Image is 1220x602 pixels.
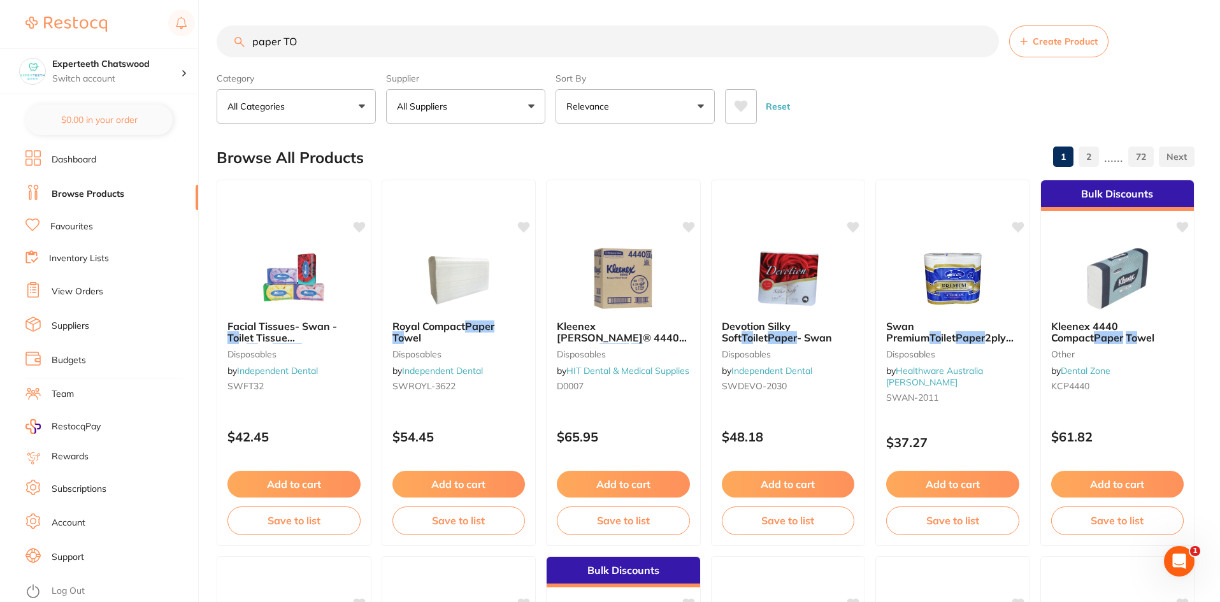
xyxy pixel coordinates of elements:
[557,320,687,356] span: Kleenex [PERSON_NAME]® 4440 Compact
[227,471,361,498] button: Add to cart
[1076,247,1159,310] img: Kleenex 4440 Compact Paper Towel
[886,320,1019,344] b: Swan Premium Toilet Paper 2ply 400 Sheets x 12 bags of 4 (48 rolls)
[722,471,855,498] button: Add to cart
[1190,546,1200,556] span: 1
[392,506,526,534] button: Save to list
[52,320,89,333] a: Suppliers
[768,331,797,344] em: Paper
[557,471,690,498] button: Add to cart
[392,365,483,376] span: by
[1079,144,1099,169] a: 2
[227,320,336,333] span: Facial Tissues- Swan -
[392,320,526,344] b: Royal Compact Paper Towel
[217,25,999,57] input: Search Products
[1137,331,1154,344] span: wel
[227,429,361,444] p: $42.45
[25,419,41,434] img: RestocqPay
[722,365,812,376] span: by
[566,100,614,113] p: Relevance
[392,349,526,359] small: disposables
[722,429,855,444] p: $48.18
[52,388,74,401] a: Team
[227,365,318,376] span: by
[557,429,690,444] p: $65.95
[941,331,956,344] span: ilet
[1128,144,1154,169] a: 72
[49,252,109,265] a: Inventory Lists
[547,557,700,587] div: Bulk Discounts
[557,365,689,376] span: by
[227,349,361,359] small: disposables
[52,354,86,367] a: Budgets
[956,331,985,344] em: Paper
[217,149,364,167] h2: Browse All Products
[20,59,45,84] img: Experteeth Chatswood
[227,331,295,355] span: ilet Tissue and
[631,343,643,356] em: To
[762,89,794,124] button: Reset
[722,506,855,534] button: Save to list
[227,320,361,344] b: Facial Tissues- Swan - Toilet Tissue and Toilet Paper
[52,285,103,298] a: View Orders
[1051,320,1184,344] b: Kleenex 4440 Compact Paper Towel
[402,365,483,376] a: Independent Dental
[557,506,690,534] button: Save to list
[52,551,84,564] a: Support
[886,471,1019,498] button: Add to cart
[566,365,689,376] a: HIT Dental & Medical Supplies
[217,73,376,84] label: Category
[731,365,812,376] a: Independent Dental
[50,220,93,233] a: Favourites
[1033,36,1098,47] span: Create Product
[557,380,584,392] span: D0007
[722,320,791,344] span: Devotion Silky Soft
[1051,506,1184,534] button: Save to list
[797,331,832,344] span: - Swan
[1053,144,1073,169] a: 1
[1051,380,1089,392] span: KCP4440
[25,17,107,32] img: Restocq Logo
[25,104,173,135] button: $0.00 in your order
[52,517,85,529] a: Account
[1051,349,1184,359] small: other
[886,320,929,344] span: Swan Premium
[52,450,89,463] a: Rewards
[252,247,335,310] img: Facial Tissues- Swan - Toilet Tissue and Toilet Paper
[556,73,715,84] label: Sort By
[217,89,376,124] button: All Categories
[722,320,855,344] b: Devotion Silky Soft Toilet Paper - Swan
[227,331,239,344] em: To
[386,73,545,84] label: Supplier
[404,331,421,344] span: wel
[397,100,452,113] p: All Suppliers
[557,320,690,344] b: Kleenex Kimberly Clark® 4440 Compact Paper Towels
[1051,365,1110,376] span: by
[392,471,526,498] button: Add to cart
[273,343,302,356] em: Paper
[392,429,526,444] p: $54.45
[227,380,264,392] span: SWFT32
[258,343,273,356] span: ilet
[392,380,456,392] span: SWROYL-3622
[237,365,318,376] a: Independent Dental
[747,247,829,310] img: Devotion Silky Soft Toilet Paper - Swan
[886,365,983,388] span: by
[52,420,101,433] span: RestocqPay
[52,154,96,166] a: Dashboard
[599,343,629,356] em: Paper
[1009,25,1109,57] button: Create Product
[25,419,101,434] a: RestocqPay
[52,73,181,85] p: Switch account
[52,585,85,598] a: Log Out
[929,331,941,344] em: To
[742,331,753,344] em: To
[1051,471,1184,498] button: Add to cart
[227,506,361,534] button: Save to list
[1061,365,1110,376] a: Dental Zone
[886,349,1019,359] small: Disposables
[557,349,690,359] small: disposables
[753,331,768,344] span: ilet
[392,320,465,333] span: Royal Compact
[722,380,787,392] span: SWDEVO-2030
[386,89,545,124] button: All Suppliers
